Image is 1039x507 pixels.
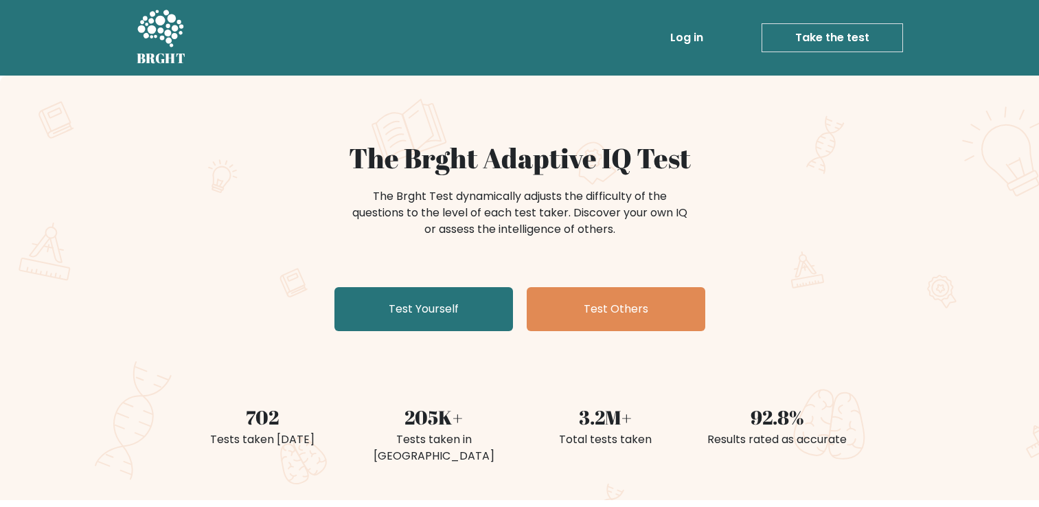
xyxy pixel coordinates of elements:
h5: BRGHT [137,50,186,67]
a: BRGHT [137,5,186,70]
a: Log in [665,24,709,52]
a: Take the test [762,23,903,52]
a: Test Yourself [334,287,513,331]
div: Total tests taken [528,431,683,448]
div: Tests taken in [GEOGRAPHIC_DATA] [356,431,512,464]
div: 702 [185,403,340,431]
a: Test Others [527,287,705,331]
div: 92.8% [700,403,855,431]
div: The Brght Test dynamically adjusts the difficulty of the questions to the level of each test take... [348,188,692,238]
div: Results rated as accurate [700,431,855,448]
div: 205K+ [356,403,512,431]
div: 3.2M+ [528,403,683,431]
h1: The Brght Adaptive IQ Test [185,142,855,174]
div: Tests taken [DATE] [185,431,340,448]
